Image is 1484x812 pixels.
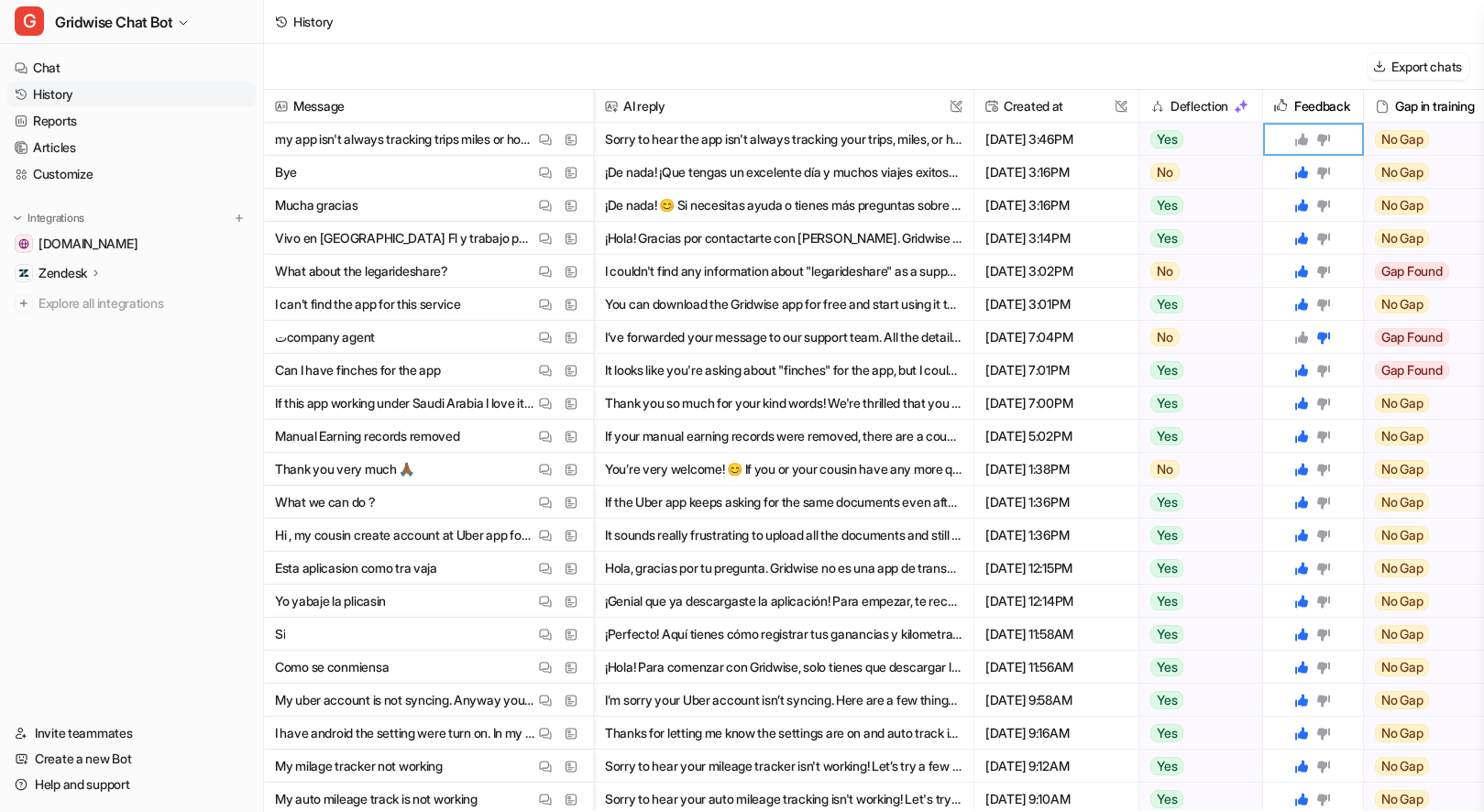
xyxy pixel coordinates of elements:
[605,354,962,387] button: It looks like you're asking about "finches" for the app, but I couldn't find any information abou...
[1375,361,1449,379] span: Gap Found
[7,231,256,257] a: gridwise.io[DOMAIN_NAME]
[982,717,1131,750] span: [DATE] 9:16AM
[1375,130,1430,148] span: No Gap
[1139,288,1252,321] button: Yes
[275,354,441,387] p: Can I have finches for the app
[275,618,285,651] p: Si
[982,519,1131,552] span: [DATE] 1:36PM
[982,750,1131,783] span: [DATE] 9:12AM
[1150,427,1183,445] span: Yes
[1375,592,1430,610] span: No Gap
[605,618,962,651] button: ¡Perfecto! Aquí tienes cómo registrar tus ganancias y kilometraje en Gridwise: Cómo registrar tus...
[18,268,29,279] img: Zendesk
[1150,460,1180,478] span: No
[1375,625,1430,643] span: No Gap
[1139,519,1252,552] button: Yes
[271,90,586,123] span: Message
[38,289,248,318] span: Explore all integrations
[1375,460,1430,478] span: No Gap
[27,211,84,225] p: Integrations
[605,189,962,222] button: ¡De nada! 😊 Si necesitas ayuda o tienes más preguntas sobre cómo usar Gridwise, aquí estoy para a...
[1150,295,1183,313] span: Yes
[55,9,172,35] span: Gridwise Chat Bot
[982,618,1131,651] span: [DATE] 11:58AM
[1375,724,1430,742] span: No Gap
[605,486,962,519] button: If the Uber app keeps asking for the same documents even after you've uploaded them, here are a f...
[1375,196,1430,214] span: No Gap
[18,238,29,249] img: gridwise.io
[1139,717,1252,750] button: Yes
[1150,724,1183,742] span: Yes
[1375,526,1430,544] span: No Gap
[7,82,256,107] a: History
[1139,189,1252,222] button: Yes
[38,264,87,282] p: Zendesk
[1375,328,1449,346] span: Gap Found
[605,717,962,750] button: Thanks for letting me know the settings are on and auto track is enabled! If your mileage tracker...
[1139,321,1252,354] button: No
[7,55,256,81] a: Chat
[1375,262,1449,280] span: Gap Found
[15,6,44,36] span: G
[605,321,962,354] button: I’ve forwarded your message to our support team. All the details from this conversation have been...
[275,519,534,552] p: Hi , my cousin create account at Uber app for driving and delivery we add all the documents but s...
[1150,328,1180,346] span: No
[275,651,389,684] p: Como se conmiensa
[1139,453,1252,486] button: No
[1375,493,1430,511] span: No Gap
[275,486,376,519] p: What we can do ?
[293,12,334,31] div: History
[601,90,966,123] span: AI reply
[1375,658,1430,676] span: No Gap
[38,235,137,253] span: [DOMAIN_NAME]
[982,453,1131,486] span: [DATE] 1:38PM
[605,519,962,552] button: It sounds really frustrating to upload all the documents and still have Uber keep asking for them...
[982,222,1131,255] span: [DATE] 3:14PM
[1171,90,1228,123] h2: Deflection
[605,123,962,156] button: Sorry to hear the app isn't always tracking your trips, miles, or hours. There are a few common r...
[982,387,1131,420] span: [DATE] 7:00PM
[1139,255,1252,288] button: No
[7,772,256,797] a: Help and support
[275,750,443,783] p: My milage tracker not working
[1139,486,1252,519] button: Yes
[275,717,534,750] p: I have android the setting were turn on. In my app auto track was turn on. It keeps tracking with...
[7,720,256,746] a: Invite teammates
[7,746,256,772] a: Create a new Bot
[1294,90,1350,123] h2: Feedback
[7,291,256,316] a: Explore all integrations
[1375,559,1430,577] span: No Gap
[275,222,534,255] p: Vivo en [GEOGRAPHIC_DATA] Fl y trabajo para Uber y quiero trabajar con ustedes también si es posible
[233,212,246,225] img: menu_add.svg
[1150,790,1183,808] span: Yes
[1375,790,1430,808] span: No Gap
[982,486,1131,519] span: [DATE] 1:36PM
[982,651,1131,684] span: [DATE] 11:56AM
[1139,618,1252,651] button: Yes
[275,585,386,618] p: Yo yabaje la plicasin
[605,156,962,189] button: ¡De nada! ¡Que tengas un excelente día y muchos viajes exitosos! 😊 Si necesitas algo más en el fu...
[1375,163,1430,181] span: No Gap
[275,288,461,321] p: I can’t find the app for this service
[1375,394,1430,412] span: No Gap
[982,90,1131,123] span: Created at
[982,123,1131,156] span: [DATE] 3:46PM
[1368,53,1469,80] button: Export chats
[7,161,256,187] a: Customize
[605,651,962,684] button: ¡Hola! Para comenzar con Gridwise, solo tienes que descargar la app y seguir los pasos de configu...
[1139,156,1252,189] button: No
[1150,592,1183,610] span: Yes
[1139,387,1252,420] button: Yes
[605,420,962,453] button: If your manual earning records were removed, there are a couple of reasons this might happen: - I...
[982,156,1131,189] span: [DATE] 3:16PM
[1150,559,1183,577] span: Yes
[1150,493,1183,511] span: Yes
[982,255,1131,288] span: [DATE] 3:02PM
[7,209,90,227] button: Integrations
[1150,163,1180,181] span: No
[982,684,1131,717] span: [DATE] 9:58AM
[982,288,1131,321] span: [DATE] 3:01PM
[982,420,1131,453] span: [DATE] 5:02PM
[1139,222,1252,255] button: Yes
[1150,658,1183,676] span: Yes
